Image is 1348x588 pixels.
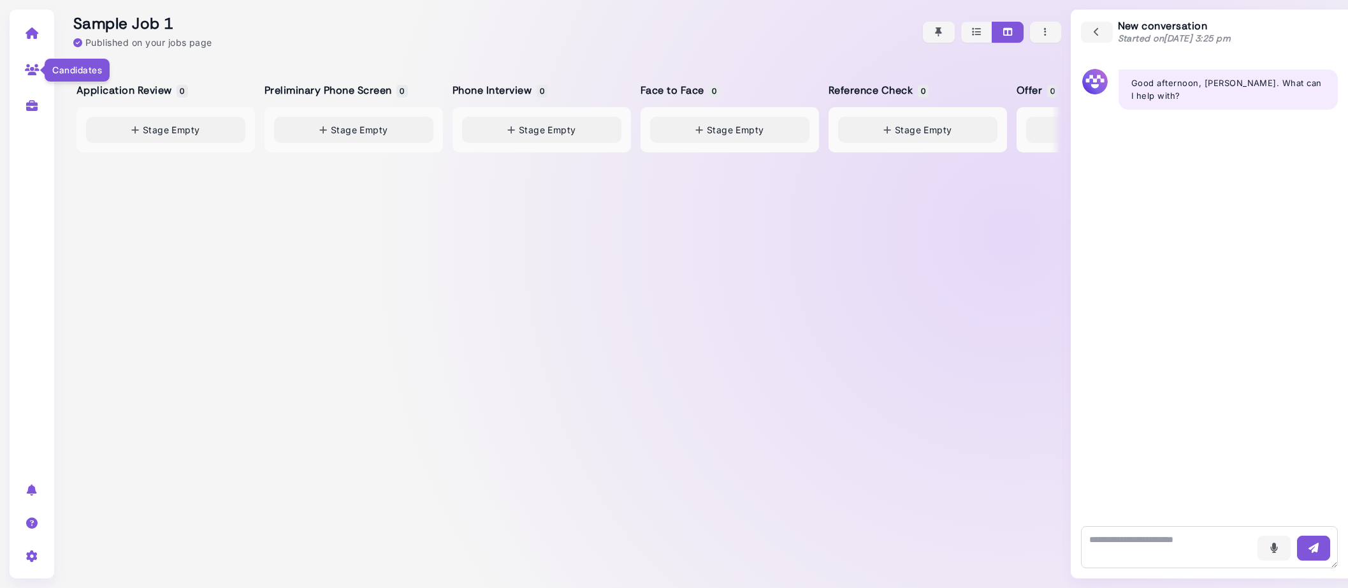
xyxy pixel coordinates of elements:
h5: Phone Interview [453,84,546,96]
div: Candidates [44,58,110,82]
span: Started on [1118,33,1231,44]
span: 0 [537,85,547,98]
div: Good afternoon, [PERSON_NAME]. What can I help with? [1119,70,1338,110]
h5: Reference Check [829,84,927,96]
span: Stage Empty [519,123,576,136]
div: Published on your jobs page [73,36,212,49]
h5: Application Review [76,84,186,96]
span: Stage Empty [707,123,764,136]
span: 0 [709,85,720,98]
span: 0 [177,85,187,98]
h2: Sample Job 1 [73,15,212,33]
span: Stage Empty [895,123,952,136]
div: New conversation [1118,20,1231,45]
h5: Offer [1017,84,1056,96]
span: 0 [1047,85,1058,98]
time: [DATE] 3:25 pm [1164,33,1231,44]
span: 0 [918,85,929,98]
a: Candidates [12,52,52,85]
h5: Face to Face [641,84,718,96]
h5: Preliminary Phone Screen [265,84,406,96]
span: 0 [396,85,407,98]
span: Stage Empty [331,123,388,136]
span: Stage Empty [143,123,200,136]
